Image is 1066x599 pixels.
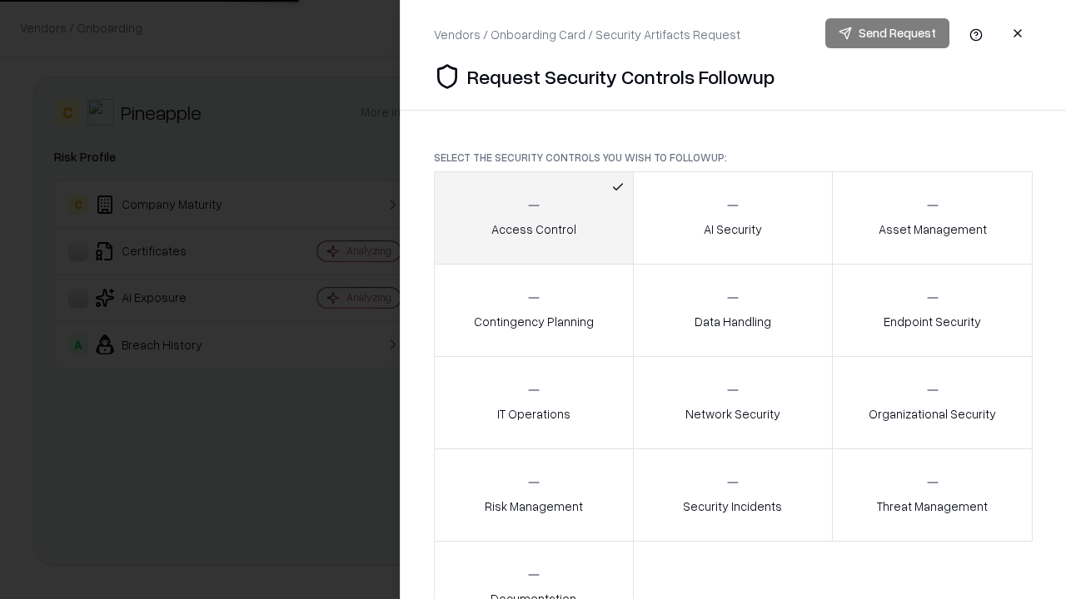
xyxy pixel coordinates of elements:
[633,356,834,449] button: Network Security
[434,151,1033,165] p: Select the security controls you wish to followup:
[434,264,634,357] button: Contingency Planning
[685,405,780,423] p: Network Security
[467,63,775,90] p: Request Security Controls Followup
[633,448,834,542] button: Security Incidents
[704,220,762,238] p: AI Security
[434,171,634,265] button: Access Control
[832,171,1033,265] button: Asset Management
[633,264,834,357] button: Data Handling
[474,313,594,330] p: Contingency Planning
[434,448,634,542] button: Risk Management
[832,356,1033,449] button: Organizational Security
[497,405,570,423] p: IT Operations
[491,220,576,238] p: Access Control
[683,498,782,515] p: Security Incidents
[877,498,988,515] p: Threat Management
[879,220,987,238] p: Asset Management
[633,171,834,265] button: AI Security
[434,356,634,449] button: IT Operations
[434,26,740,43] div: Vendors / Onboarding Card / Security Artifacts Request
[869,405,996,423] p: Organizational Security
[485,498,583,515] p: Risk Management
[695,313,771,330] p: Data Handling
[832,448,1033,542] button: Threat Management
[884,313,981,330] p: Endpoint Security
[832,264,1033,357] button: Endpoint Security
